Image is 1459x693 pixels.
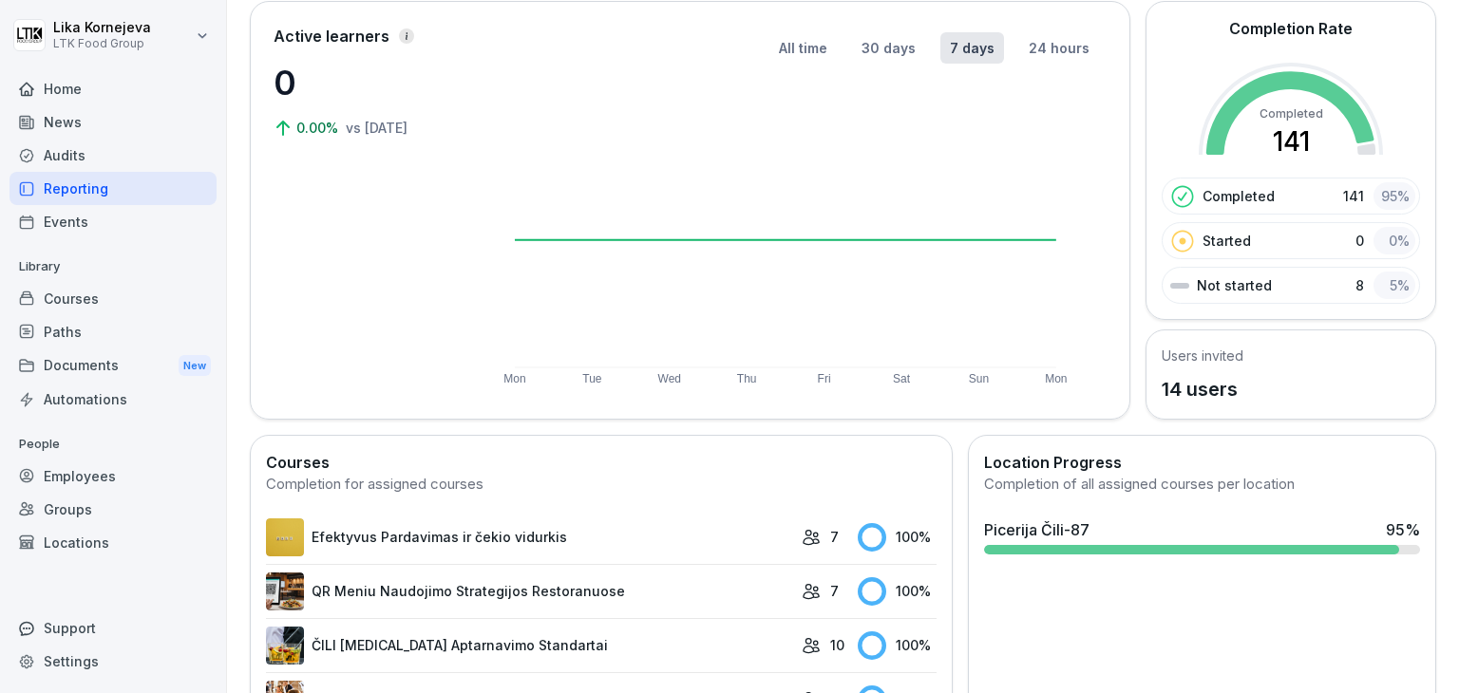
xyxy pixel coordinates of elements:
[1203,186,1275,206] p: Completed
[858,631,937,660] div: 100 %
[1019,32,1099,64] button: 24 hours
[266,451,937,474] h2: Courses
[274,25,389,47] p: Active learners
[9,252,217,282] p: Library
[858,523,937,552] div: 100 %
[658,372,681,385] text: Wed
[9,645,217,678] a: Settings
[9,429,217,459] p: People
[9,611,217,645] div: Support
[818,372,831,385] text: Fri
[582,372,602,385] text: Tue
[852,32,925,64] button: 30 days
[266,572,792,610] a: QR Meniu Naudojimo Strategijos Restoranuose
[9,315,217,348] a: Paths
[503,372,525,385] text: Mon
[266,572,304,610] img: zldzehtp7ktap1mwmoqmhhoz.png
[940,32,1004,64] button: 7 days
[9,139,217,172] a: Audits
[1374,227,1415,254] div: 0 %
[1162,375,1243,403] p: 14 users
[1355,275,1364,295] p: 8
[9,172,217,205] a: Reporting
[830,527,839,547] p: 7
[984,518,1090,541] div: Picerija Čili-87
[266,518,304,556] img: i32ivo17vr8ipzoc40eewowb.png
[1374,272,1415,299] div: 5 %
[53,37,151,50] p: LTK Food Group
[274,57,464,108] p: 0
[9,383,217,416] a: Automations
[858,577,937,606] div: 100 %
[9,348,217,384] a: DocumentsNew
[266,474,937,496] div: Completion for assigned courses
[984,474,1420,496] div: Completion of all assigned courses per location
[737,372,757,385] text: Thu
[976,511,1428,562] a: Picerija Čili-8795%
[9,493,217,526] a: Groups
[9,72,217,105] a: Home
[179,355,211,377] div: New
[9,282,217,315] a: Courses
[9,459,217,493] a: Employees
[9,348,217,384] div: Documents
[1197,275,1272,295] p: Not started
[1374,182,1415,210] div: 95 %
[346,118,407,138] p: vs [DATE]
[53,20,151,36] p: Lika Kornejeva
[830,581,839,601] p: 7
[1046,372,1068,385] text: Mon
[9,105,217,139] a: News
[266,627,304,665] img: dej6gjdqwpq2b0keal1yif6b.png
[9,205,217,238] a: Events
[894,372,912,385] text: Sat
[769,32,837,64] button: All time
[296,118,342,138] p: 0.00%
[1203,231,1251,251] p: Started
[1386,518,1420,541] div: 95 %
[830,635,844,655] p: 10
[1343,186,1364,206] p: 141
[969,372,989,385] text: Sun
[1162,346,1243,365] h5: Users invited
[1355,231,1364,251] p: 0
[266,518,792,556] a: Efektyvus Pardavimas ir čekio vidurkis
[1229,17,1353,40] h2: Completion Rate
[266,627,792,665] a: ČILI [MEDICAL_DATA] Aptarnavimo Standartai
[984,451,1420,474] h2: Location Progress
[9,526,217,559] a: Locations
